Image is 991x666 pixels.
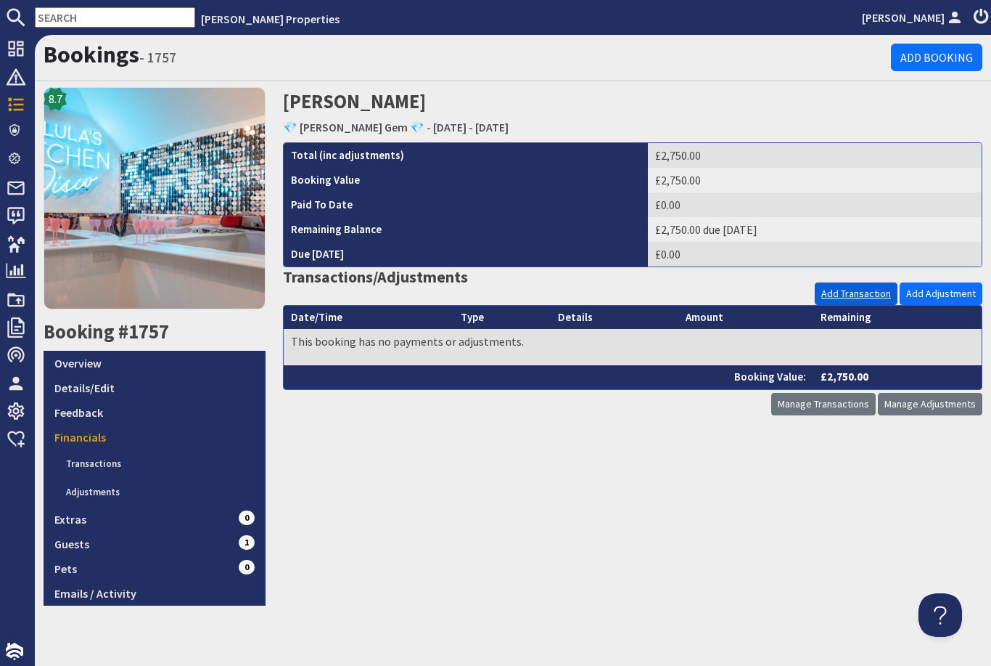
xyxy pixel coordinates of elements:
a: Add Adjustment [900,283,982,305]
a: Pets0 [44,556,266,581]
p: This booking has no payments or adjustments. [291,333,975,350]
a: [PERSON_NAME] [862,9,965,26]
a: Extras0 [44,507,266,532]
a: Details/Edit [44,375,266,400]
td: £0.00 [648,242,982,267]
td: £0.00 [648,192,982,217]
a: Financials [44,425,266,450]
strong: £2,750.00 [821,370,868,383]
h3: Transactions/Adjustments [283,267,983,286]
td: £2,750.00 due [DATE] [648,217,982,242]
td: £2,750.00 [648,143,982,168]
a: Overview [44,351,266,375]
th: Details [551,306,678,330]
th: Total (inc adjustments) [284,143,649,168]
td: £2,750.00 [648,168,982,192]
th: Booking Value: [284,365,813,389]
span: 8.7 [49,90,62,107]
span: - [427,120,431,134]
th: Booking Value [284,168,649,192]
small: - 1757 [139,49,176,66]
a: Guests1 [44,532,266,556]
a: Emails / Activity [44,581,266,606]
a: 💎 [PERSON_NAME] Gem 💎 [283,120,424,134]
a: [DATE] - [DATE] [433,120,509,134]
a: Manage Adjustments [878,393,982,415]
iframe: Toggle Customer Support [918,593,962,637]
th: Remaining [813,306,982,330]
span: 0 [239,560,255,574]
a: 8.7 [44,87,266,320]
input: SEARCH [35,7,195,28]
a: Bookings [44,40,139,69]
a: Manage Transactions [771,393,876,415]
th: Type [453,306,551,330]
a: Add Transaction [815,283,897,305]
a: Feedback [44,400,266,425]
h2: Booking #1757 [44,320,266,344]
th: Amount [678,306,813,330]
a: Add Booking [891,44,982,71]
img: staytech_i_w-64f4e8e9ee0a9c174fd5317b4b171b261742d2d393467e5bdba4413f4f884c10.svg [6,643,23,660]
a: Transactions [55,450,266,479]
span: 0 [239,511,255,525]
img: 💎 Halula Gem 💎 's icon [44,87,266,309]
th: Due [DATE] [284,242,649,267]
a: [PERSON_NAME] Properties [201,12,340,26]
th: Paid To Date [284,192,649,217]
th: Date/Time [284,306,454,330]
a: Adjustments [55,478,266,507]
h2: [PERSON_NAME] [283,87,744,139]
span: 1 [239,535,255,550]
th: Remaining Balance [284,217,649,242]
